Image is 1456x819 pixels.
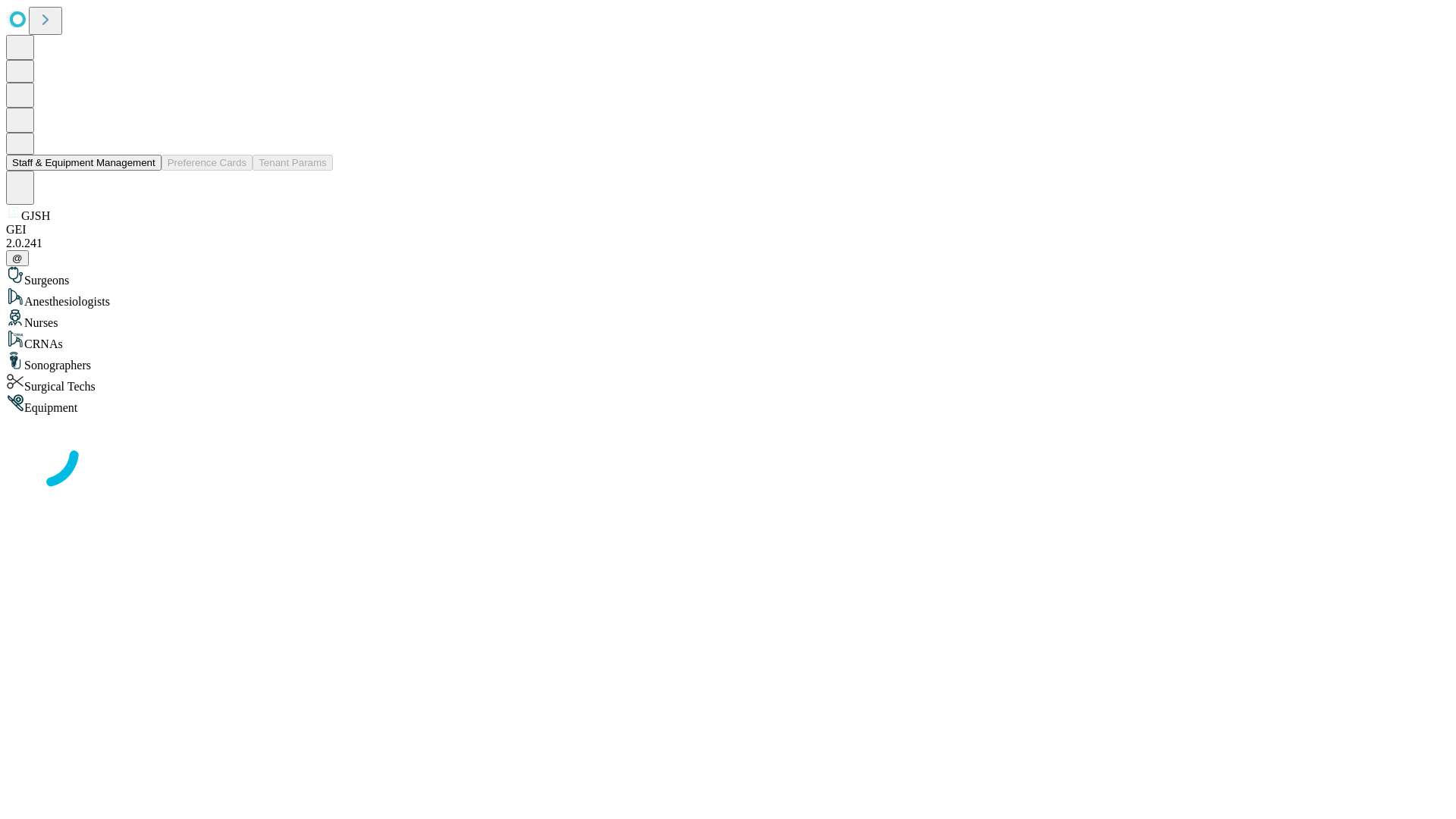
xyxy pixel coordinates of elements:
[6,155,162,171] button: Staff & Equipment Management
[6,250,29,266] button: @
[6,372,1450,394] div: Surgical Techs
[6,237,1450,250] div: 2.0.241
[162,155,253,171] button: Preference Cards
[12,253,23,264] span: @
[6,309,1450,330] div: Nurses
[6,351,1450,372] div: Sonographers
[6,330,1450,351] div: CRNAs
[21,209,50,222] span: GJSH
[6,266,1450,287] div: Surgeons
[6,394,1450,415] div: Equipment
[6,287,1450,309] div: Anesthesiologists
[6,223,1450,237] div: GEI
[253,155,333,171] button: Tenant Params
